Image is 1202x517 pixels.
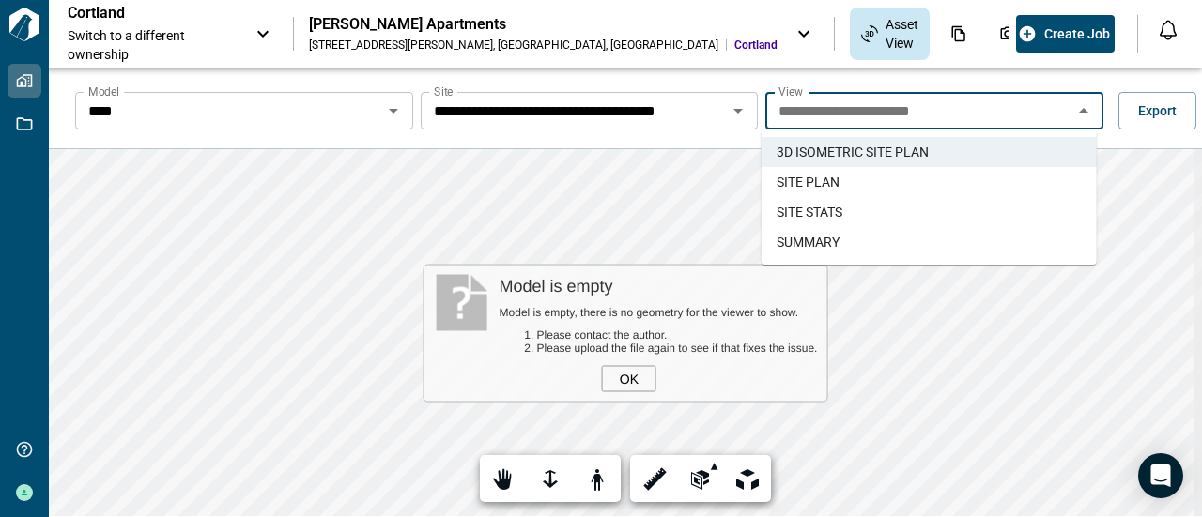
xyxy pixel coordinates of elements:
button: Open [380,98,407,124]
p: Cortland [68,4,237,23]
button: Export [1118,92,1196,129]
span: Create Job [1044,24,1110,43]
div: [STREET_ADDRESS][PERSON_NAME] , [GEOGRAPHIC_DATA] , [GEOGRAPHIC_DATA] [309,38,718,53]
button: Close [1071,98,1097,124]
button: Create Job [1016,15,1115,53]
div: Asset View [850,8,930,60]
div: Open Intercom Messenger [1138,453,1183,498]
div: Photos [988,18,1027,50]
span: SITE STATS [777,203,842,221]
span: 3D ISOMETRIC SITE PLAN​ [777,143,929,161]
label: View [778,84,803,99]
span: Asset View [886,15,918,53]
label: Site [434,84,453,99]
li: Please upload the file again to see if that fixes the issue. [537,341,818,354]
span: Cortland [734,38,778,53]
div: [PERSON_NAME] Apartments [309,15,778,34]
span: Switch to a different ownership [68,26,237,64]
div: Model is empty, there is no geometry for the viewer to show. [500,305,818,318]
div: OK [602,365,656,391]
span: SUMMARY [777,233,840,251]
span: SITE PLAN [777,173,840,191]
div: Documents [939,18,979,50]
button: Open [725,98,751,124]
label: Model [88,84,119,99]
button: Open notification feed [1153,15,1183,45]
div: Model is empty [500,276,818,296]
span: Export [1138,101,1177,120]
li: Please contact the author. [537,327,818,341]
